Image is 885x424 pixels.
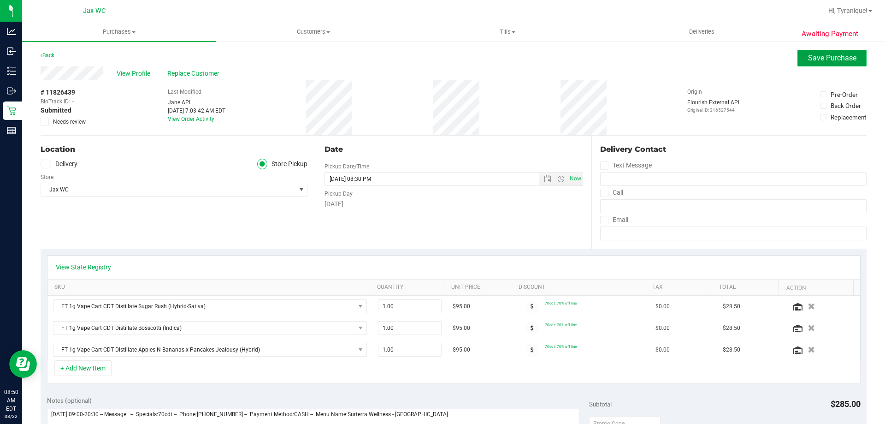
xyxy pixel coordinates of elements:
inline-svg: Retail [7,106,16,115]
a: Back [41,52,54,59]
span: $0.00 [655,324,670,333]
input: Format: (999) 999-9999 [600,172,867,186]
label: Store Pickup [257,159,308,169]
input: 1.00 [378,300,442,313]
span: View Profile [117,69,153,78]
div: Replacement [831,113,866,122]
a: Quantity [377,284,441,291]
span: Needs review [53,118,86,126]
span: Jax WC [83,7,106,15]
span: NO DATA FOUND [53,343,367,357]
p: 08:50 AM EDT [4,388,18,413]
a: Purchases [22,22,216,42]
inline-svg: Analytics [7,27,16,36]
span: $28.50 [723,346,740,354]
a: Discount [519,284,642,291]
span: Open the time view [553,175,568,183]
span: Purchases [22,28,216,36]
th: Action [779,280,853,296]
span: FT 1g Vape Cart CDT Distillate Apples N Bananas x Pancakes Jealousy (Hybrid) [53,343,355,356]
span: Hi, Tyranique! [828,7,867,14]
span: $0.00 [655,346,670,354]
span: Replace Customer [167,69,223,78]
label: Origin [687,88,702,96]
a: Total [719,284,775,291]
span: BioTrack ID: [41,97,70,106]
input: 1.00 [378,322,442,334]
inline-svg: Inbound [7,47,16,56]
div: Jane API [168,98,225,107]
a: SKU [54,284,366,291]
span: $95.00 [453,302,470,311]
span: Notes (optional) [47,397,92,404]
inline-svg: Reports [7,126,16,135]
span: FT 1g Vape Cart CDT Distillate Bosscotti (Indica) [53,322,355,334]
span: 70cdt: 70% off line [545,344,577,349]
button: + Add New Item [54,360,112,376]
span: NO DATA FOUND [53,321,367,335]
span: $95.00 [453,324,470,333]
span: select [295,183,307,196]
span: Jax WC [41,183,295,196]
div: [DATE] [324,199,583,209]
input: 1.00 [378,343,442,356]
span: 70cdt: 70% off line [545,301,577,305]
span: Submitted [41,106,71,115]
span: $95.00 [453,346,470,354]
a: View Order Activity [168,116,214,122]
div: Date [324,144,583,155]
span: $28.50 [723,302,740,311]
div: Back Order [831,101,861,110]
span: Set Current date [567,172,583,185]
div: [DATE] 7:03:42 AM EDT [168,107,225,115]
div: Location [41,144,307,155]
button: Save Purchase [797,50,867,66]
label: Text Message [600,159,652,172]
a: Unit Price [451,284,507,291]
label: Store [41,173,53,181]
label: Email [600,213,628,227]
span: NO DATA FOUND [53,299,367,313]
label: Call [600,186,623,199]
a: View State Registry [56,263,111,272]
input: Format: (999) 999-9999 [600,199,867,213]
p: Original ID: 316527544 [687,107,739,113]
inline-svg: Inventory [7,66,16,76]
div: Delivery Contact [600,144,867,155]
div: Pre-Order [831,90,858,99]
span: # 11826439 [41,88,75,97]
inline-svg: Outbound [7,86,16,96]
a: Tax [652,284,708,291]
span: $28.50 [723,324,740,333]
span: - [72,97,74,106]
span: $0.00 [655,302,670,311]
label: Pickup Date/Time [324,162,369,171]
span: FT 1g Vape Cart CDT Distillate Sugar Rush (Hybrid-Sativa) [53,300,355,313]
span: Save Purchase [808,54,856,62]
label: Pickup Day [324,190,353,198]
span: Awaiting Payment [802,29,858,39]
a: Tills [410,22,604,42]
p: 08/22 [4,413,18,420]
span: $285.00 [831,399,861,409]
span: Deliveries [677,28,727,36]
a: Deliveries [605,22,799,42]
label: Last Modified [168,88,201,96]
a: Customers [216,22,410,42]
label: Delivery [41,159,77,169]
span: Customers [217,28,410,36]
span: Open the date view [539,175,555,183]
span: Subtotal [589,400,612,408]
div: Flourish External API [687,98,739,113]
span: 70cdt: 70% off line [545,322,577,327]
iframe: Resource center [9,350,37,378]
span: Tills [411,28,604,36]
